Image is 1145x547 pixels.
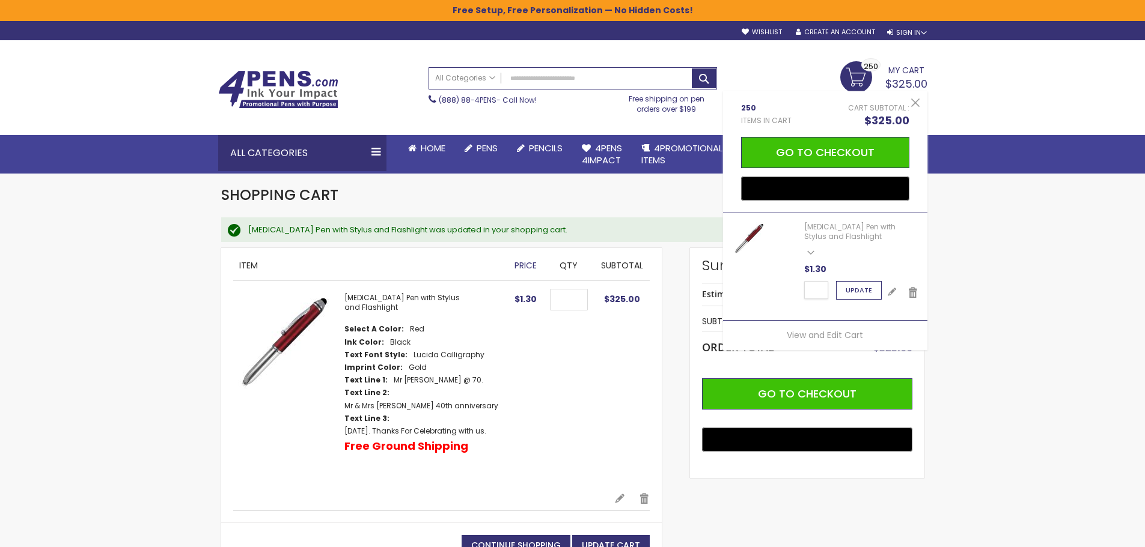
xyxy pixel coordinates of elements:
div: Free shipping on pen orders over $199 [616,89,717,113]
span: Qty [560,259,578,271]
span: 250 [741,103,792,113]
a: [MEDICAL_DATA] Pen with Stylus and Flashlight [804,222,896,241]
a: View and Edit Cart [787,329,863,341]
a: All Categories [429,68,501,88]
strong: Summary [702,256,912,275]
img: Kyra Pen with Stylus and Flashlight-Red [732,222,765,255]
span: $325.00 [873,340,912,354]
span: Pens [477,142,498,154]
span: Home [421,142,445,154]
dd: [DATE]. Thanks For Celebrating with us. [344,426,486,436]
span: - Call Now! [439,95,537,105]
button: Update [836,281,882,300]
dt: Ink Color [344,337,384,347]
dd: Lucida Calligraphy [414,350,484,360]
dt: Text Line 2 [344,388,389,397]
a: Pencils [507,135,572,162]
span: 4Pens 4impact [582,142,622,166]
div: Sign In [887,28,927,37]
span: Update [846,285,872,295]
a: Home [398,135,455,162]
span: Pencils [529,142,563,154]
span: $1.30 [804,263,826,275]
dd: Mr & Mrs [PERSON_NAME] 40th anniversary [344,401,498,411]
p: Free Ground Shipping [344,439,468,453]
dd: Mr [PERSON_NAME] @ 70. [394,375,483,385]
span: All Categories [435,73,495,83]
span: $325.00 [885,76,927,91]
span: Subtotal [601,259,643,271]
dt: Imprint Color [344,363,403,372]
span: 4PROMOTIONAL ITEMS [641,142,722,166]
a: Create an Account [796,28,875,37]
span: Price [514,259,537,271]
th: Subtotal [702,312,842,331]
a: Wishlist [742,28,782,37]
strong: Estimate Shipping and Tax [702,288,811,300]
button: Buy with GPay [702,428,912,452]
dd: Black [390,337,411,347]
div: [MEDICAL_DATA] Pen with Stylus and Flashlight was updated in your shopping cart. [248,225,912,235]
dd: Gold [409,363,427,372]
a: (888) 88-4PENS [439,95,496,105]
button: Buy with GPay [741,177,909,201]
span: Items in Cart [741,116,792,125]
a: Pens [455,135,507,162]
span: Cart Subtotal [848,103,906,113]
a: 4PROMOTIONALITEMS [632,135,732,174]
a: [MEDICAL_DATA] Pen with Stylus and Flashlight [344,292,460,312]
span: $325.00 [604,293,640,305]
span: 250 [864,61,878,72]
span: $1.30 [514,293,537,305]
span: Item [239,259,258,271]
button: Go to Checkout [702,378,912,409]
a: $325.00 250 [840,61,927,91]
span: $325.00 [864,113,909,128]
img: Kyra Pen with Stylus and Flashlight-Red [233,293,332,392]
a: Kyra Pen with Stylus and Flashlight-Red [233,293,344,480]
button: Go to Checkout [741,137,909,168]
div: All Categories [218,135,386,171]
span: Shopping Cart [221,185,338,205]
dt: Text Line 3 [344,414,389,423]
dt: Text Font Style [344,350,408,360]
dt: Select A Color [344,324,404,334]
img: 4Pens Custom Pens and Promotional Products [218,70,338,109]
span: Go to Checkout [758,386,856,401]
a: 4Pens4impact [572,135,632,174]
dd: Red [410,324,424,334]
dt: Text Line 1 [344,375,388,385]
strong: Order Total [702,338,774,354]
